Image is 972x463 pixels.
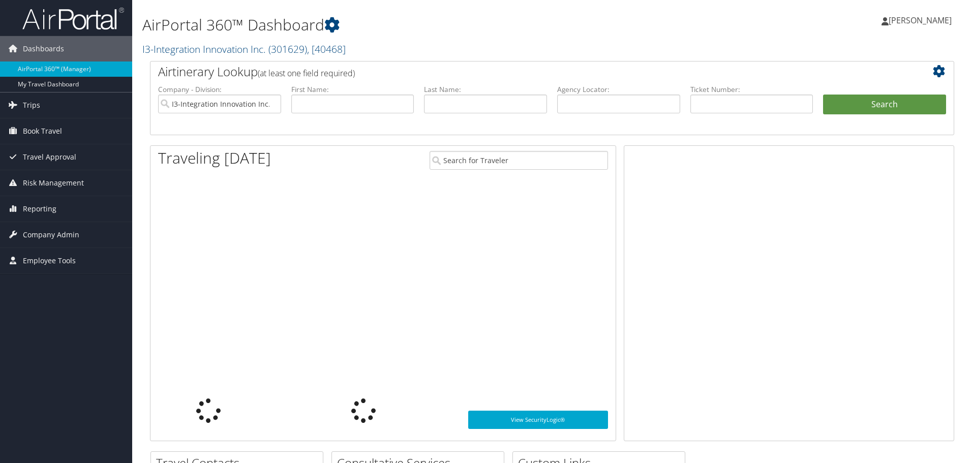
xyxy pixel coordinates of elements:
span: Risk Management [23,170,84,196]
span: Company Admin [23,222,79,248]
button: Search [823,95,946,115]
label: Company - Division: [158,84,281,95]
span: ( 301629 ) [268,42,307,56]
span: Reporting [23,196,56,222]
span: [PERSON_NAME] [889,15,952,26]
span: Dashboards [23,36,64,61]
label: First Name: [291,84,414,95]
h1: Traveling [DATE] [158,147,271,169]
span: Travel Approval [23,144,76,170]
input: Search for Traveler [430,151,608,170]
a: [PERSON_NAME] [882,5,962,36]
span: Employee Tools [23,248,76,273]
span: Book Travel [23,118,62,144]
span: , [ 40468 ] [307,42,346,56]
label: Agency Locator: [557,84,680,95]
h2: Airtinerary Lookup [158,63,879,80]
a: I3-Integration Innovation Inc. [142,42,346,56]
label: Ticket Number: [690,84,813,95]
img: airportal-logo.png [22,7,124,30]
span: (at least one field required) [258,68,355,79]
h1: AirPortal 360™ Dashboard [142,14,689,36]
label: Last Name: [424,84,547,95]
a: View SecurityLogic® [468,411,608,429]
span: Trips [23,92,40,118]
